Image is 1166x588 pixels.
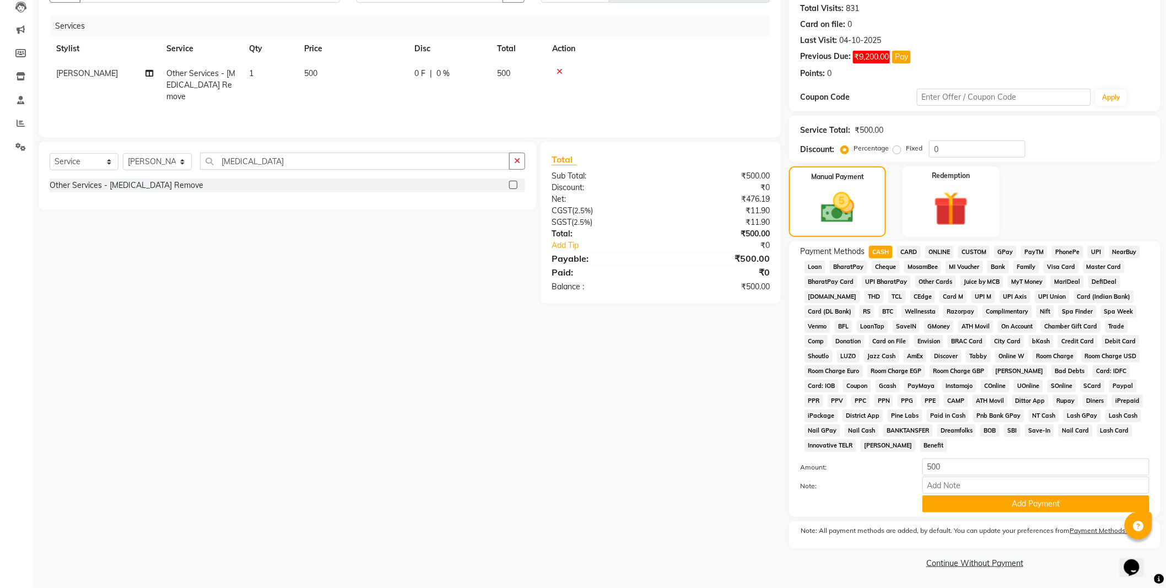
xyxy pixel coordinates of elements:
span: Gcash [876,380,900,392]
span: 500 [304,68,317,78]
span: Room Charge [1033,350,1077,363]
span: RS [860,305,875,318]
span: Card (Indian Bank) [1074,290,1135,303]
span: Tabby [966,350,991,363]
button: Add Payment [922,495,1149,513]
span: CEdge [910,290,936,303]
span: Pine Labs [888,409,922,422]
div: ₹476.19 [661,193,778,205]
iframe: chat widget [1120,544,1155,577]
span: CASH [869,246,893,258]
span: PPG [898,395,917,407]
span: Comp [805,335,828,348]
span: Visa Card [1044,261,1079,273]
input: Enter Offer / Coupon Code [917,89,1092,106]
div: Points: [800,68,825,79]
th: Service [160,36,242,61]
label: Percentage [854,143,889,153]
label: Payment Methods Setting [1070,526,1149,536]
span: SCard [1081,380,1105,392]
span: BTC [879,305,897,318]
span: Room Charge USD [1082,350,1141,363]
span: BOB [980,424,1000,437]
span: Razorpay [943,305,978,318]
span: BRAC Card [948,335,986,348]
div: Service Total: [800,125,850,136]
span: ₹9,200.00 [853,51,890,63]
span: Spa Week [1101,305,1137,318]
span: Benefit [920,439,947,452]
div: Coupon Code [800,91,916,103]
span: PPV [828,395,847,407]
span: Instamojo [942,380,976,392]
span: On Account [998,320,1037,333]
span: Jazz Cash [864,350,899,363]
div: ₹11.90 [661,217,778,228]
span: SaveIN [893,320,920,333]
span: Nail Cash [845,424,879,437]
div: ₹500.00 [855,125,883,136]
div: Paid: [543,266,661,279]
span: Chamber Gift Card [1041,320,1101,333]
span: [DOMAIN_NAME] [805,290,860,303]
label: Amount: [792,462,914,472]
span: Cheque [872,261,900,273]
th: Qty [242,36,298,61]
span: LoanTap [857,320,888,333]
label: Manual Payment [811,172,864,182]
span: Card (DL Bank) [805,305,855,318]
span: bKash [1029,335,1054,348]
span: Room Charge Euro [805,365,863,377]
span: TCL [888,290,906,303]
span: LUZO [837,350,860,363]
div: 0 [827,68,832,79]
span: MI Voucher [946,261,983,273]
div: Other Services - [MEDICAL_DATA] Remove [50,180,203,191]
div: ( ) [543,217,661,228]
span: ATH Movil [973,395,1008,407]
span: ATH Movil [958,320,994,333]
span: Payment Methods [800,246,865,257]
span: Diners [1083,395,1108,407]
span: BharatPay Card [805,276,857,288]
div: ₹500.00 [661,170,778,182]
span: BFL [835,320,852,333]
a: Add Tip [543,240,681,251]
th: Price [298,36,408,61]
span: PPE [921,395,940,407]
span: Card: IOB [805,380,839,392]
span: 0 F [414,68,425,79]
span: CUSTOM [958,246,990,258]
span: Complimentary [983,305,1032,318]
span: Spa Finder [1059,305,1097,318]
span: BANKTANSFER [883,424,933,437]
span: Paypal [1109,380,1137,392]
span: COnline [981,380,1010,392]
div: Total: [543,228,661,240]
div: 831 [846,3,859,14]
span: Loan [805,261,825,273]
span: DefiDeal [1088,276,1120,288]
span: Room Charge EGP [867,365,925,377]
div: ₹0 [661,266,778,279]
span: Nail GPay [805,424,840,437]
label: Fixed [906,143,922,153]
span: UOnline [1014,380,1043,392]
span: Other Services - [MEDICAL_DATA] Remove [166,68,235,101]
span: Save-In [1025,424,1054,437]
th: Total [490,36,546,61]
span: UPI [1088,246,1105,258]
span: 500 [497,68,510,78]
div: Previous Due: [800,51,851,63]
div: 0 [847,19,852,30]
div: Discount: [800,144,834,155]
span: Wellnessta [902,305,940,318]
span: PhonePe [1052,246,1083,258]
div: Sub Total: [543,170,661,182]
span: UPI BharatPay [862,276,911,288]
span: Juice by MCB [960,276,1004,288]
span: Pnb Bank GPay [973,409,1024,422]
span: PPR [805,395,823,407]
span: NT Cash [1029,409,1059,422]
span: THD [865,290,884,303]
